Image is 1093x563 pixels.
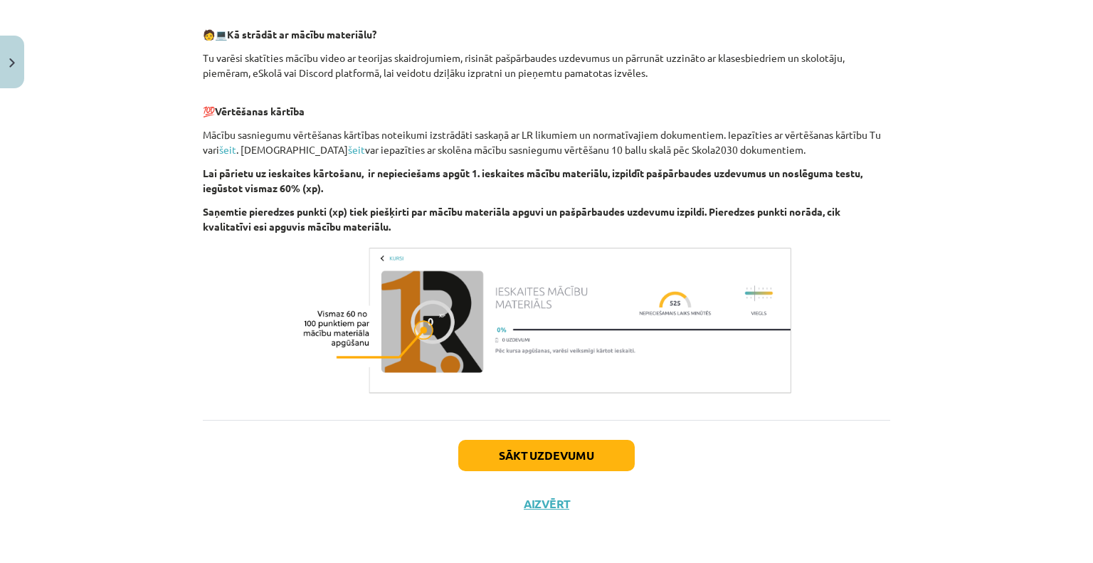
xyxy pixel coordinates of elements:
button: Sākt uzdevumu [458,440,635,471]
a: šeit [219,143,236,156]
b: Kā strādāt ar mācību materiālu? [227,28,376,41]
strong: Lai pārietu uz ieskaites kārtošanu, ir nepieciešams apgūt 1. ieskaites mācību materiālu, izpildīt... [203,167,862,194]
p: 💯 [203,89,890,119]
p: Tu varēsi skatīties mācību video ar teorijas skaidrojumiem, risināt pašpārbaudes uzdevumus un pār... [203,51,890,80]
p: 🧑 💻 [203,27,890,42]
strong: Saņemtie pieredzes punkti (xp) tiek piešķirti par mācību materiāla apguvi un pašpārbaudes uzdevum... [203,205,840,233]
img: icon-close-lesson-0947bae3869378f0d4975bcd49f059093ad1ed9edebbc8119c70593378902aed.svg [9,58,15,68]
button: Aizvērt [519,497,574,511]
a: šeit [348,143,365,156]
b: Vērtēšanas kārtība [215,105,305,117]
p: Mācību sasniegumu vērtēšanas kārtības noteikumi izstrādāti saskaņā ar LR likumiem un normatīvajie... [203,127,890,157]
